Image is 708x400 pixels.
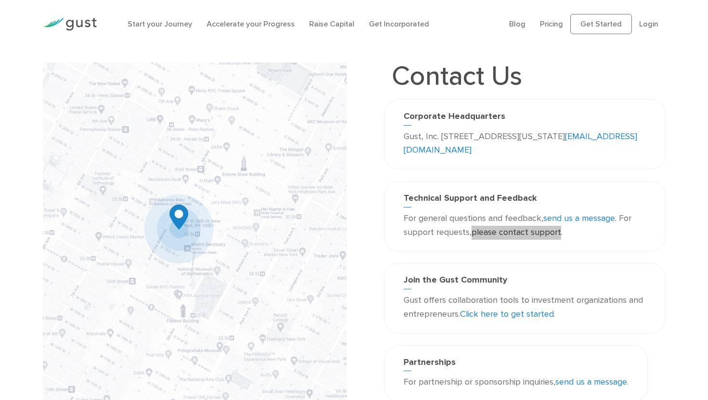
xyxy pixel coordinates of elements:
[555,377,627,387] a: send us a message
[540,19,563,28] a: Pricing
[404,294,646,322] p: Gust offers collaboration tools to investment organizations and entrepreneurs. .
[472,227,561,237] a: please contact support
[43,18,97,31] img: Gust Logo
[207,19,295,28] a: Accelerate your Progress
[404,275,646,289] h3: Join the Gust Community
[404,193,646,207] h3: Technical Support and Feedback
[509,19,525,28] a: Blog
[404,111,646,126] h3: Corporate Headquarters
[309,19,354,28] a: Raise Capital
[460,309,554,319] a: Click here to get started
[369,19,429,28] a: Get Incorporated
[384,63,529,90] h1: Contact Us
[404,130,646,158] p: Gust, Inc. [STREET_ADDRESS][US_STATE]
[639,19,658,28] a: Login
[404,212,646,240] p: For general questions and feedback, . For support requests, .
[543,213,615,223] a: send us a message
[570,14,632,34] a: Get Started
[404,375,629,389] p: For partnership or sponsorship inquiries, .
[404,357,629,372] h3: Partnerships
[128,19,192,28] a: Start your Journey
